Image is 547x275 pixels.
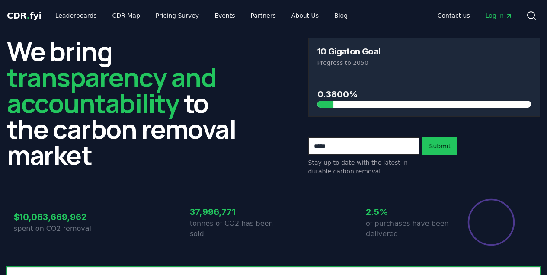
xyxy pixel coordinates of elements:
[208,8,242,23] a: Events
[285,8,326,23] a: About Us
[486,11,512,20] span: Log in
[467,198,515,246] div: Percentage of sales delivered
[317,58,531,67] p: Progress to 2050
[7,10,42,21] span: CDR fyi
[7,38,239,168] h2: We bring to the carbon removal market
[149,8,206,23] a: Pricing Survey
[317,47,381,56] h3: 10 Gigaton Goal
[48,8,104,23] a: Leaderboards
[422,137,458,155] button: Submit
[308,158,419,176] p: Stay up to date with the latest in durable carbon removal.
[431,8,477,23] a: Contact us
[190,218,274,239] p: tonnes of CO2 has been sold
[190,205,274,218] h3: 37,996,771
[317,88,531,101] h3: 0.3800%
[244,8,283,23] a: Partners
[48,8,355,23] nav: Main
[27,10,30,21] span: .
[14,224,98,234] p: spent on CO2 removal
[479,8,519,23] a: Log in
[327,8,355,23] a: Blog
[431,8,519,23] nav: Main
[14,211,98,224] h3: $10,063,669,962
[106,8,147,23] a: CDR Map
[7,10,42,22] a: CDR.fyi
[366,218,450,239] p: of purchases have been delivered
[366,205,450,218] h3: 2.5%
[7,59,216,121] span: transparency and accountability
